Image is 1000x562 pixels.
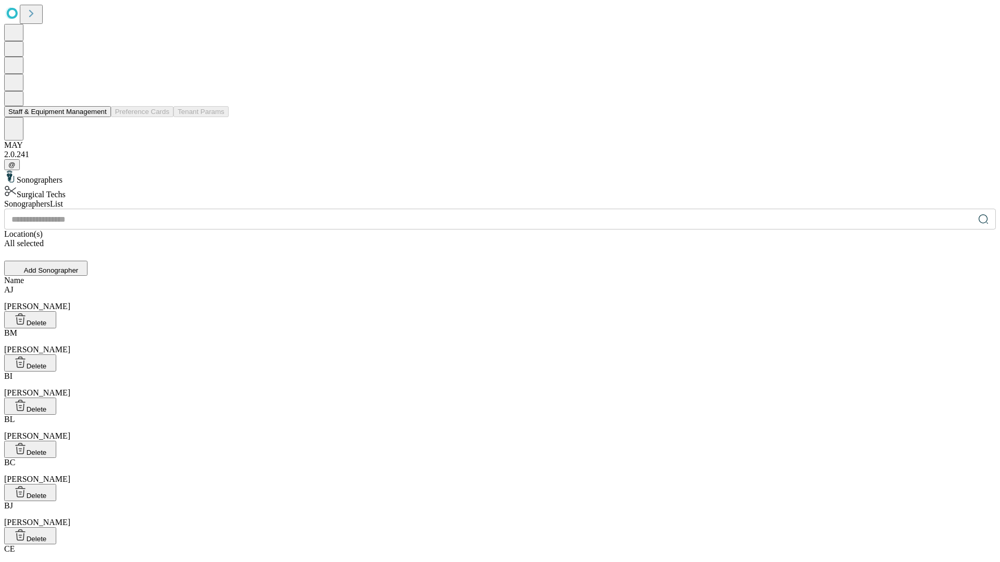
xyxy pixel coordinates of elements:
[4,372,996,398] div: [PERSON_NAME]
[4,199,996,209] div: Sonographers List
[4,501,13,510] span: BJ
[4,328,996,354] div: [PERSON_NAME]
[24,266,78,274] span: Add Sonographer
[4,159,20,170] button: @
[4,285,996,311] div: [PERSON_NAME]
[4,441,56,458] button: Delete
[27,449,47,456] span: Delete
[4,372,12,380] span: BI
[4,415,996,441] div: [PERSON_NAME]
[27,535,47,543] span: Delete
[4,544,15,553] span: CE
[4,398,56,415] button: Delete
[4,170,996,185] div: Sonographers
[111,106,173,117] button: Preference Cards
[8,161,16,169] span: @
[4,484,56,501] button: Delete
[4,458,996,484] div: [PERSON_NAME]
[4,261,87,276] button: Add Sonographer
[4,354,56,372] button: Delete
[4,501,996,527] div: [PERSON_NAME]
[4,276,996,285] div: Name
[4,458,15,467] span: BC
[4,106,111,117] button: Staff & Equipment Management
[27,319,47,327] span: Delete
[4,311,56,328] button: Delete
[4,229,43,238] span: Location(s)
[4,140,996,150] div: MAY
[4,150,996,159] div: 2.0.241
[27,492,47,500] span: Delete
[4,239,996,248] div: All selected
[27,405,47,413] span: Delete
[27,362,47,370] span: Delete
[4,415,15,424] span: BL
[4,527,56,544] button: Delete
[4,328,17,337] span: BM
[4,185,996,199] div: Surgical Techs
[173,106,229,117] button: Tenant Params
[4,285,14,294] span: AJ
